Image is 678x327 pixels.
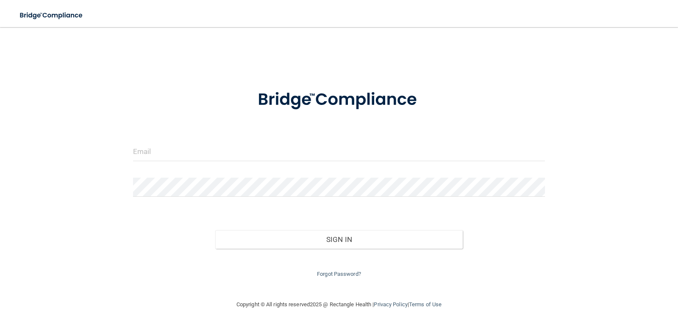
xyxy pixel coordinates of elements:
a: Terms of Use [409,301,442,308]
img: bridge_compliance_login_screen.278c3ca4.svg [240,78,438,122]
a: Privacy Policy [374,301,407,308]
div: Copyright © All rights reserved 2025 @ Rectangle Health | | [184,291,494,318]
img: bridge_compliance_login_screen.278c3ca4.svg [13,7,91,24]
a: Forgot Password? [317,271,361,277]
button: Sign In [215,230,463,249]
input: Email [133,142,545,161]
